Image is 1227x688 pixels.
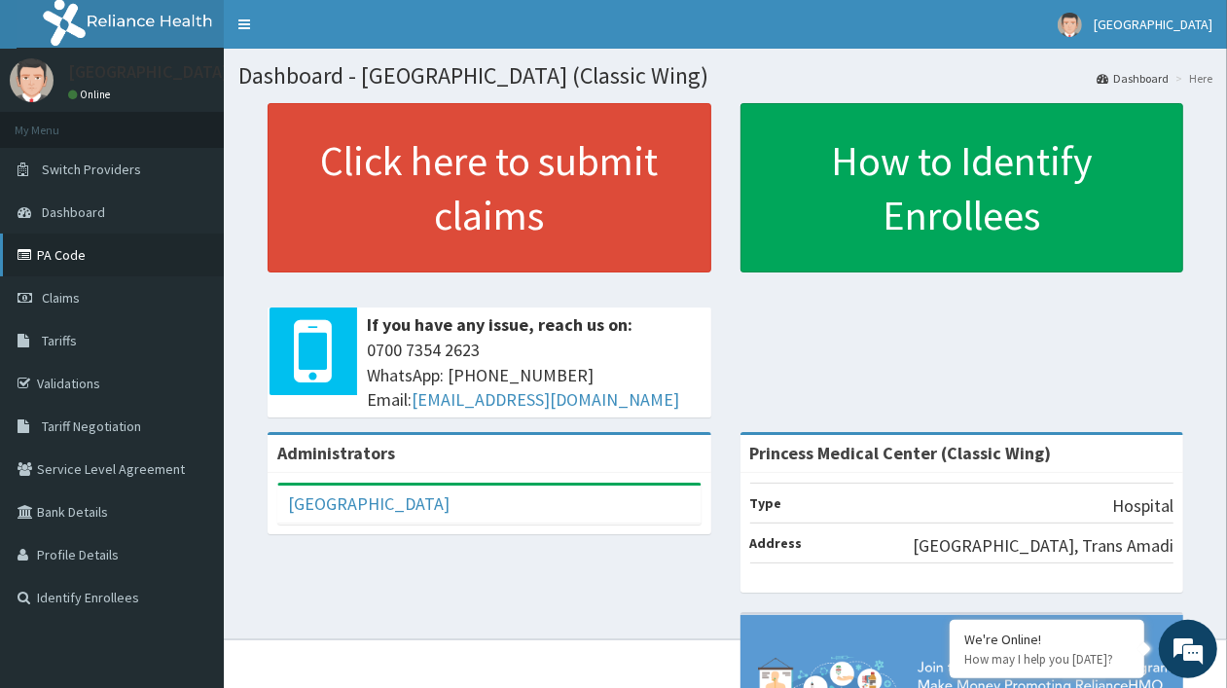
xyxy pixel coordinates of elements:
[750,442,1052,464] strong: Princess Medical Center (Classic Wing)
[750,534,803,552] b: Address
[288,492,450,515] a: [GEOGRAPHIC_DATA]
[42,289,80,307] span: Claims
[238,63,1212,89] h1: Dashboard - [GEOGRAPHIC_DATA] (Classic Wing)
[750,494,782,512] b: Type
[1171,70,1212,87] li: Here
[101,109,327,134] div: ne.chatwithus
[367,313,632,336] b: If you have any issue, reach us on:
[42,161,141,178] span: Switch Providers
[113,215,269,412] span: [DOMAIN_NAME]
[1112,493,1173,519] p: Hospital
[1097,70,1169,87] a: Dashboard
[740,103,1184,272] a: How to Identify Enrollees
[367,338,702,413] span: 0700 7354 2623 WhatsApp: [PHONE_NUMBER] Email:
[268,103,711,272] a: Click here to submit claims
[913,533,1173,559] p: [GEOGRAPHIC_DATA], Trans Amadi
[68,88,115,101] a: Online
[412,388,679,411] a: [EMAIL_ADDRESS][DOMAIN_NAME]
[36,97,79,146] img: d_794563401_company_1708531726252_794563401
[1058,13,1082,37] img: User Image
[42,332,77,349] span: Tariffs
[964,651,1130,668] p: How may I help you today?
[68,63,229,81] p: [GEOGRAPHIC_DATA]
[42,417,141,435] span: Tariff Negotiation
[277,442,395,464] b: Administrators
[10,471,371,539] textarea: ne.message.hitenter
[319,10,366,56] div: chatwindow.minimize
[10,58,54,102] img: User Image
[1094,16,1212,33] span: [GEOGRAPHIC_DATA]
[42,203,105,221] span: Dashboard
[964,631,1130,648] div: We're Online!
